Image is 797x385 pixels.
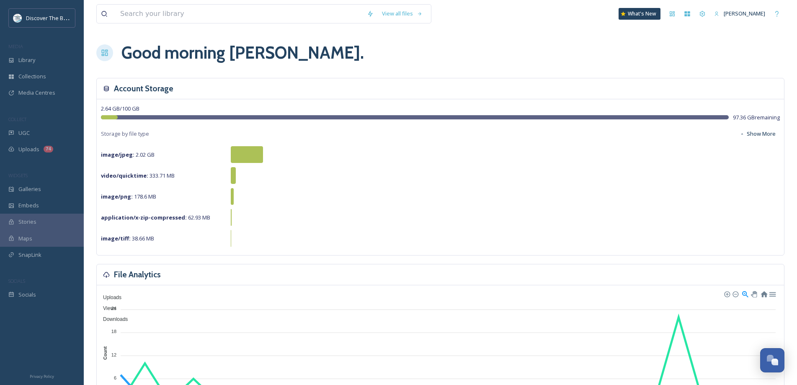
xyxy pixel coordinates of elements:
span: Socials [18,291,36,299]
span: COLLECT [8,116,26,122]
span: [PERSON_NAME] [724,10,765,17]
strong: video/quicktime : [101,172,148,179]
a: View all files [378,5,427,22]
span: Privacy Policy [30,374,54,379]
span: UGC [18,129,30,137]
span: Library [18,56,35,64]
strong: image/jpeg : [101,151,134,158]
span: SnapLink [18,251,41,259]
tspan: 12 [111,352,116,357]
span: Media Centres [18,89,55,97]
text: Count [103,346,108,360]
span: 97.36 GB remaining [733,114,780,121]
tspan: 24 [111,306,116,311]
tspan: 6 [114,375,116,380]
strong: image/tiff : [101,235,131,242]
div: Selection Zoom [741,290,748,297]
input: Search your library [116,5,363,23]
span: 62.93 MB [101,214,210,221]
a: What's New [619,8,660,20]
span: Uploads [97,295,121,300]
a: [PERSON_NAME] [710,5,769,22]
span: 38.66 MB [101,235,154,242]
span: Embeds [18,202,39,209]
strong: image/png : [101,193,133,200]
div: Zoom Out [732,291,738,297]
h1: Good morning [PERSON_NAME] . [121,40,364,65]
button: Open Chat [760,348,784,372]
span: 2.64 GB / 100 GB [101,105,139,112]
span: Collections [18,72,46,80]
img: 1710423113617.jpeg [13,14,22,22]
span: SOCIALS [8,278,25,284]
div: Panning [751,291,756,296]
span: Storage by file type [101,130,149,138]
span: Downloads [97,316,128,322]
span: WIDGETS [8,172,28,178]
span: Maps [18,235,32,243]
span: Uploads [18,145,39,153]
span: Galleries [18,185,41,193]
button: Show More [735,126,780,142]
span: Views [97,305,116,311]
div: 74 [44,146,53,152]
span: Stories [18,218,36,226]
span: MEDIA [8,43,23,49]
tspan: 18 [111,329,116,334]
div: Zoom In [724,291,730,297]
div: Reset Zoom [760,290,767,297]
h3: Account Storage [114,83,173,95]
a: Privacy Policy [30,371,54,381]
span: 333.71 MB [101,172,175,179]
span: 178.6 MB [101,193,156,200]
div: Menu [769,290,776,297]
span: 2.02 GB [101,151,155,158]
h3: File Analytics [114,269,161,281]
strong: application/x-zip-compressed : [101,214,187,221]
span: Discover The Blue [26,14,71,22]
